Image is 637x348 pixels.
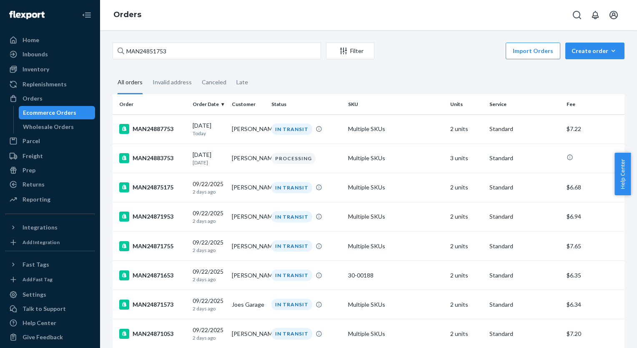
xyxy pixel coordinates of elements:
a: Orders [113,10,141,19]
td: [PERSON_NAME] [228,144,268,173]
th: Order Date [189,94,228,114]
a: Freight [5,149,95,163]
div: 09/22/2025 [193,326,225,341]
a: Orders [5,92,95,105]
td: $7.22 [563,114,624,144]
p: Standard [489,271,559,280]
div: Add Integration [23,239,60,246]
div: IN TRANSIT [271,270,312,281]
a: Prep [5,164,95,177]
p: [DATE] [193,159,225,166]
td: 2 units [447,290,486,319]
div: IN TRANSIT [271,299,312,310]
p: 2 days ago [193,247,225,254]
button: Help Center [614,153,631,195]
td: Multiple SKUs [345,173,447,202]
div: IN TRANSIT [271,211,312,222]
div: IN TRANSIT [271,124,312,135]
a: Add Integration [5,237,95,247]
div: [DATE] [193,121,225,137]
div: MAN24871573 [119,300,186,310]
td: 2 units [447,261,486,290]
div: Inbounds [23,50,48,58]
button: Open account menu [605,7,622,23]
td: 2 units [447,173,486,202]
td: [PERSON_NAME] [228,202,268,231]
th: Fee [563,94,624,114]
td: Multiple SKUs [345,202,447,231]
div: IN TRANSIT [271,328,312,339]
div: Freight [23,152,43,160]
div: Create order [572,47,618,55]
p: 2 days ago [193,305,225,312]
td: $6.34 [563,290,624,319]
div: Late [236,71,248,93]
td: [PERSON_NAME] [228,261,268,290]
th: Order [113,94,189,114]
div: Wholesale Orders [23,123,74,131]
p: Standard [489,330,559,338]
a: Home [5,33,95,47]
div: 09/22/2025 [193,180,225,195]
a: Wholesale Orders [19,120,95,134]
div: Orders [23,94,43,103]
button: Close Navigation [78,7,95,23]
button: Filter [326,43,374,59]
td: 2 units [447,232,486,261]
button: Open Search Box [569,7,585,23]
td: 2 units [447,114,486,144]
iframe: Opens a widget where you can chat to one of our agents [584,323,629,344]
ol: breadcrumbs [107,3,148,27]
td: 2 units [447,202,486,231]
button: Talk to Support [5,302,95,315]
button: Fast Tags [5,258,95,271]
div: Replenishments [23,80,67,88]
div: Give Feedback [23,333,63,341]
td: [PERSON_NAME] [228,232,268,261]
div: MAN24871755 [119,241,186,251]
div: Filter [326,47,374,55]
th: Status [268,94,345,114]
p: Today [193,130,225,137]
div: Ecommerce Orders [23,108,76,117]
td: Joes Garage [228,290,268,319]
div: [DATE] [193,151,225,166]
div: Settings [23,290,46,299]
div: Canceled [202,71,226,93]
td: Multiple SKUs [345,290,447,319]
div: Integrations [23,223,58,232]
td: $6.68 [563,173,624,202]
div: Fast Tags [23,260,49,269]
div: 09/22/2025 [193,238,225,254]
div: Inventory [23,65,49,73]
p: 2 days ago [193,276,225,283]
button: Import Orders [506,43,560,59]
a: Add Fast Tag [5,275,95,285]
a: Inventory [5,63,95,76]
td: $6.94 [563,202,624,231]
p: 2 days ago [193,334,225,341]
p: Standard [489,212,559,221]
a: Parcel [5,134,95,148]
p: 2 days ago [193,188,225,195]
p: Standard [489,242,559,250]
div: Home [23,36,39,44]
p: Standard [489,300,559,309]
a: Reporting [5,193,95,206]
div: Talk to Support [23,305,66,313]
a: Settings [5,288,95,301]
td: [PERSON_NAME] [228,114,268,144]
button: Open notifications [587,7,604,23]
div: Invalid address [153,71,192,93]
td: 3 units [447,144,486,173]
div: MAN24871053 [119,329,186,339]
p: Standard [489,183,559,192]
td: Multiple SKUs [345,114,447,144]
td: Multiple SKUs [345,144,447,173]
td: [PERSON_NAME] [228,173,268,202]
button: Give Feedback [5,330,95,344]
button: Create order [565,43,624,59]
div: MAN24871953 [119,212,186,222]
div: All orders [118,71,143,94]
div: MAN24875175 [119,182,186,192]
